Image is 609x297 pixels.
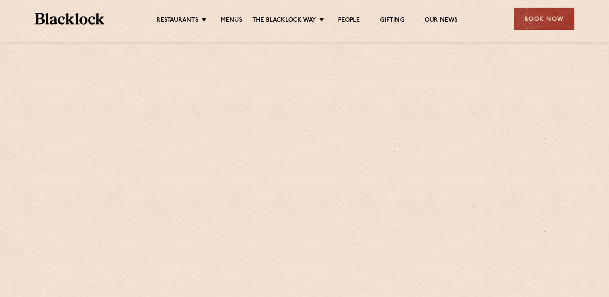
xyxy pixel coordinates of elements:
img: BL_Textured_Logo-footer-cropped.svg [35,13,105,25]
div: Book Now [514,8,574,30]
a: Restaurants [157,16,198,25]
a: People [338,16,360,25]
a: Gifting [380,16,404,25]
a: Menus [221,16,242,25]
a: The Blacklock Way [252,16,316,25]
a: Our News [425,16,458,25]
